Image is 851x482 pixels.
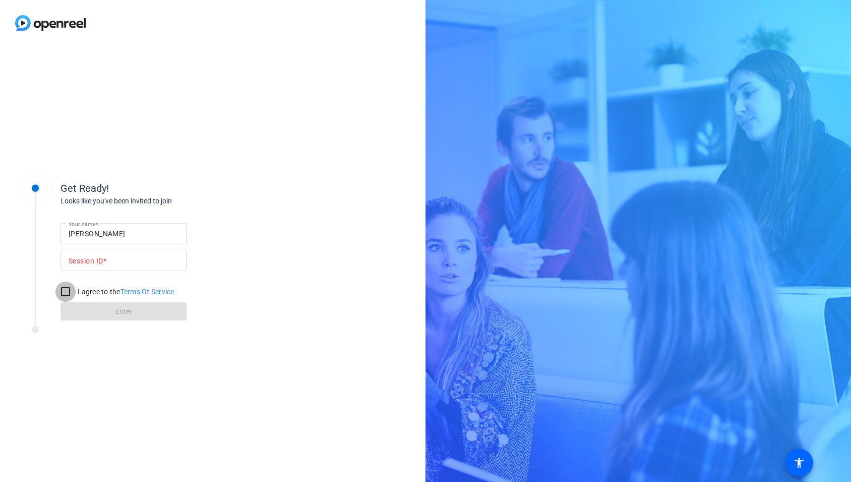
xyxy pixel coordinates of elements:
div: Looks like you've been invited to join [60,196,262,206]
div: Get Ready! [60,181,262,196]
mat-icon: accessibility [793,457,805,469]
label: I agree to the [76,287,174,297]
mat-label: Session ID [69,257,103,265]
mat-label: Your name [69,221,95,227]
a: Terms Of Service [120,288,174,296]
